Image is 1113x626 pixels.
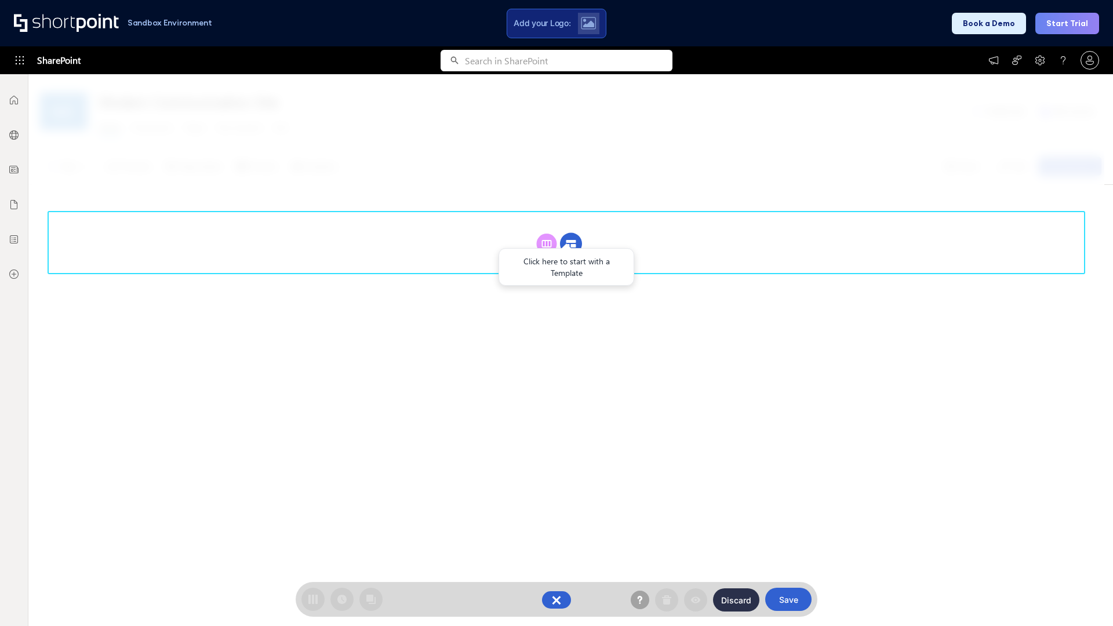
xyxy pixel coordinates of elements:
span: SharePoint [37,46,81,74]
span: Add your Logo: [514,18,570,28]
button: Discard [713,588,759,612]
img: Upload logo [581,17,596,30]
iframe: Chat Widget [1055,570,1113,626]
button: Save [765,588,812,611]
input: Search in SharePoint [465,50,672,71]
h1: Sandbox Environment [128,20,212,26]
button: Start Trial [1035,13,1099,34]
button: Book a Demo [952,13,1026,34]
